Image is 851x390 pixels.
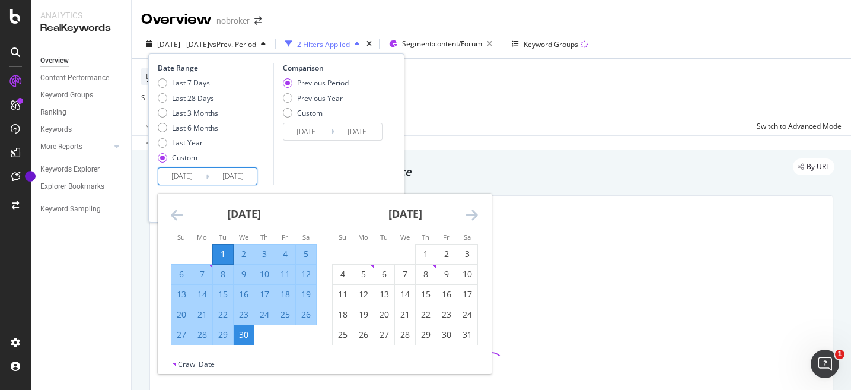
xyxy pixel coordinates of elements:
[358,233,368,242] small: Mo
[457,309,477,321] div: 24
[192,309,212,321] div: 21
[416,305,436,325] td: Choose Thursday, May 22, 2025 as your check-in date. It’s available.
[158,168,206,185] input: Start Date
[213,244,234,264] td: Selected as start date. Tuesday, April 1, 2025
[234,268,254,280] div: 9
[374,268,394,280] div: 6
[158,78,218,88] div: Last 7 Days
[275,248,295,260] div: 4
[457,329,477,341] div: 31
[283,63,386,73] div: Comparison
[158,194,491,359] div: Calendar
[333,268,353,280] div: 4
[353,284,374,305] td: Choose Monday, May 12, 2025 as your check-in date. It’s available.
[436,264,457,284] td: Choose Friday, May 9, 2025 as your check-in date. It’s available.
[192,305,213,325] td: Selected. Monday, April 21, 2025
[416,309,436,321] div: 22
[296,244,317,264] td: Selected. Saturday, April 5, 2025
[457,288,477,300] div: 17
[40,89,93,102] div: Keyword Groups
[302,233,310,242] small: Sa
[416,268,436,280] div: 8
[297,78,349,88] div: Previous Period
[436,268,457,280] div: 9
[283,123,331,140] input: Start Date
[395,305,416,325] td: Choose Wednesday, May 21, 2025 as your check-in date. It’s available.
[297,93,343,103] div: Previous Year
[395,309,415,321] div: 21
[141,93,172,103] span: Sitemaps
[213,288,233,300] div: 15
[436,325,457,345] td: Choose Friday, May 30, 2025 as your check-in date. It’s available.
[275,244,296,264] td: Selected. Friday, April 4, 2025
[395,329,415,341] div: 28
[416,248,436,260] div: 1
[275,268,295,280] div: 11
[40,180,104,193] div: Explorer Bookmarks
[436,309,457,321] div: 23
[158,153,218,163] div: Custom
[40,203,123,215] a: Keyword Sampling
[416,284,436,305] td: Choose Thursday, May 15, 2025 as your check-in date. It’s available.
[234,305,254,325] td: Selected. Wednesday, April 23, 2025
[158,93,218,103] div: Last 28 Days
[296,305,317,325] td: Selected. Saturday, April 26, 2025
[172,108,218,118] div: Last 3 Months
[282,233,288,242] small: Fr
[422,233,429,242] small: Th
[40,9,122,21] div: Analytics
[416,244,436,264] td: Choose Thursday, May 1, 2025 as your check-in date. It’s available.
[40,163,123,176] a: Keywords Explorer
[192,264,213,284] td: Selected. Monday, April 7, 2025
[239,233,248,242] small: We
[281,34,364,53] button: 2 Filters Applied
[141,9,212,30] div: Overview
[192,329,212,341] div: 28
[353,325,374,345] td: Choose Monday, May 26, 2025 as your check-in date. It’s available.
[457,284,478,305] td: Choose Saturday, May 17, 2025 as your check-in date. It’s available.
[209,168,257,185] input: End Date
[402,39,482,49] span: Segment: content/Forum
[457,248,477,260] div: 3
[213,329,233,341] div: 29
[141,116,176,135] button: Apply
[374,329,394,341] div: 27
[416,288,436,300] div: 15
[234,325,254,345] td: Selected as end date. Wednesday, April 30, 2025
[353,268,374,280] div: 5
[254,305,275,325] td: Selected. Thursday, April 24, 2025
[353,288,374,300] div: 12
[158,63,270,73] div: Date Range
[457,325,478,345] td: Choose Saturday, May 31, 2025 as your check-in date. It’s available.
[333,264,353,284] td: Choose Sunday, May 4, 2025 as your check-in date. It’s available.
[333,288,353,300] div: 11
[213,268,233,280] div: 8
[353,329,374,341] div: 26
[416,329,436,341] div: 29
[234,244,254,264] td: Selected. Wednesday, April 2, 2025
[158,108,218,118] div: Last 3 Months
[234,309,254,321] div: 23
[333,305,353,325] td: Choose Sunday, May 18, 2025 as your check-in date. It’s available.
[171,264,192,284] td: Selected. Sunday, April 6, 2025
[353,264,374,284] td: Choose Monday, May 5, 2025 as your check-in date. It’s available.
[146,71,168,81] span: Device
[334,123,382,140] input: End Date
[275,288,295,300] div: 18
[374,264,395,284] td: Choose Tuesday, May 6, 2025 as your check-in date. It’s available.
[364,38,374,50] div: times
[395,264,416,284] td: Choose Wednesday, May 7, 2025 as your check-in date. It’s available.
[457,268,477,280] div: 10
[436,284,457,305] td: Choose Friday, May 16, 2025 as your check-in date. It’s available.
[40,72,123,84] a: Content Performance
[353,309,374,321] div: 19
[333,329,353,341] div: 25
[388,207,422,221] strong: [DATE]
[275,305,296,325] td: Selected. Friday, April 25, 2025
[254,268,275,280] div: 10
[254,248,275,260] div: 3
[171,305,192,325] td: Selected. Sunday, April 20, 2025
[283,108,349,118] div: Custom
[275,309,295,321] div: 25
[40,106,66,119] div: Ranking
